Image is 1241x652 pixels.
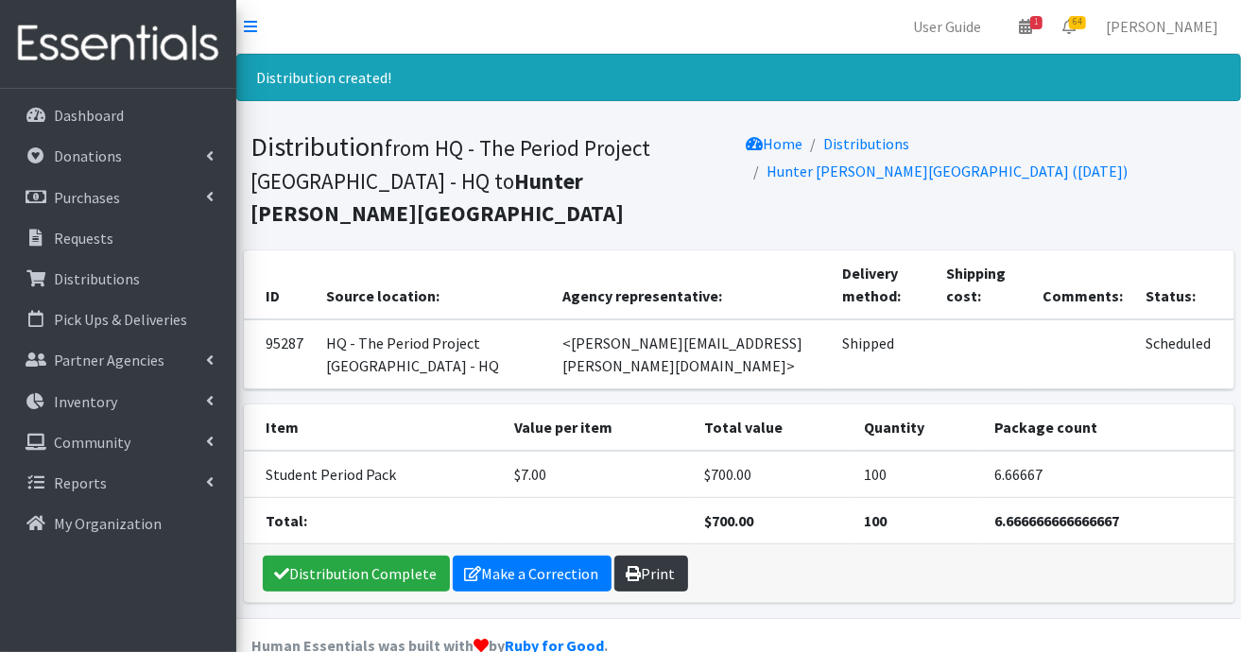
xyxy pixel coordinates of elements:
[1134,250,1233,319] th: Status:
[54,188,120,207] p: Purchases
[8,300,229,338] a: Pick Ups & Deliveries
[8,383,229,420] a: Inventory
[1004,8,1047,45] a: 1
[8,505,229,542] a: My Organization
[8,12,229,76] img: HumanEssentials
[251,130,733,229] h1: Distribution
[8,96,229,134] a: Dashboard
[54,310,187,329] p: Pick Ups & Deliveries
[236,54,1241,101] div: Distribution created!
[54,106,124,125] p: Dashboard
[244,250,316,319] th: ID
[267,511,308,530] strong: Total:
[693,451,853,498] td: $700.00
[54,473,107,492] p: Reports
[8,137,229,175] a: Donations
[316,319,552,389] td: HQ - The Period Project [GEOGRAPHIC_DATA] - HQ
[316,250,552,319] th: Source location:
[831,319,935,389] td: Shipped
[244,451,503,498] td: Student Period Pack
[935,250,1031,319] th: Shipping cost:
[1069,16,1086,29] span: 64
[853,451,984,498] td: 100
[453,556,612,592] a: Make a Correction
[54,351,164,369] p: Partner Agencies
[54,433,130,452] p: Community
[831,250,935,319] th: Delivery method:
[251,134,651,227] small: from HQ - The Period Project [GEOGRAPHIC_DATA] - HQ to
[263,556,450,592] a: Distribution Complete
[8,464,229,502] a: Reports
[823,134,909,153] a: Distributions
[54,269,140,288] p: Distributions
[54,229,113,248] p: Requests
[54,514,162,533] p: My Organization
[552,319,832,389] td: <[PERSON_NAME][EMAIL_ADDRESS][PERSON_NAME][DOMAIN_NAME]>
[8,341,229,379] a: Partner Agencies
[503,451,694,498] td: $7.00
[552,250,832,319] th: Agency representative:
[8,219,229,257] a: Requests
[693,404,853,451] th: Total value
[8,260,229,298] a: Distributions
[8,179,229,216] a: Purchases
[746,134,802,153] a: Home
[1047,8,1091,45] a: 64
[898,8,996,45] a: User Guide
[1031,250,1134,319] th: Comments:
[614,556,688,592] a: Print
[853,404,984,451] th: Quantity
[54,146,122,165] p: Donations
[8,423,229,461] a: Community
[767,162,1128,180] a: Hunter [PERSON_NAME][GEOGRAPHIC_DATA] ([DATE])
[1030,16,1043,29] span: 1
[1134,319,1233,389] td: Scheduled
[984,404,1234,451] th: Package count
[704,511,753,530] strong: $700.00
[244,404,503,451] th: Item
[995,511,1120,530] strong: 6.666666666666667
[244,319,316,389] td: 95287
[1091,8,1233,45] a: [PERSON_NAME]
[864,511,887,530] strong: 100
[984,451,1234,498] td: 6.66667
[54,392,117,411] p: Inventory
[503,404,694,451] th: Value per item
